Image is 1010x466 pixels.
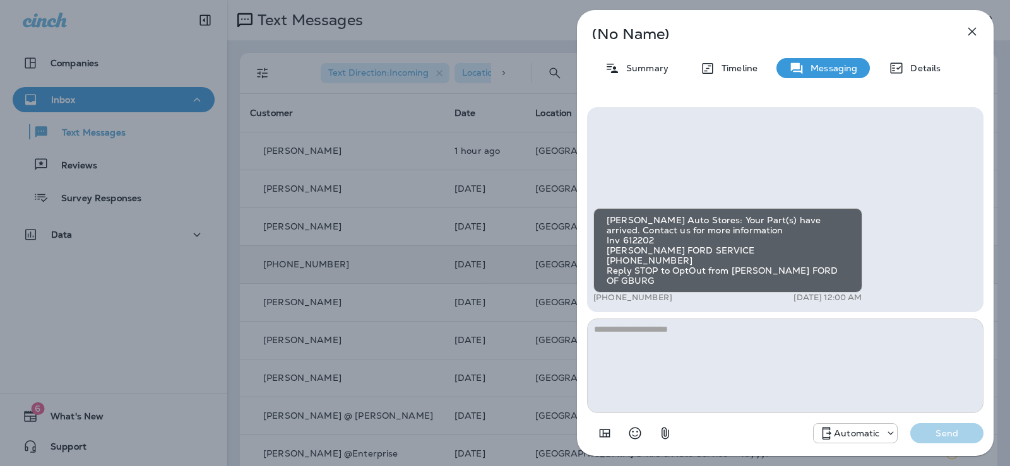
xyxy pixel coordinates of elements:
div: [PERSON_NAME] Auto Stores: Your Part(s) have arrived. Contact us for more information Inv 612202 ... [593,208,862,293]
p: (No Name) [592,29,937,39]
button: Add in a premade template [592,421,617,446]
p: Messaging [804,63,857,73]
p: Summary [620,63,668,73]
p: Automatic [834,428,879,438]
p: [DATE] 12:00 AM [793,293,862,303]
p: [PHONE_NUMBER] [593,293,672,303]
p: Details [904,63,941,73]
button: Select an emoji [622,421,648,446]
p: Timeline [715,63,757,73]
